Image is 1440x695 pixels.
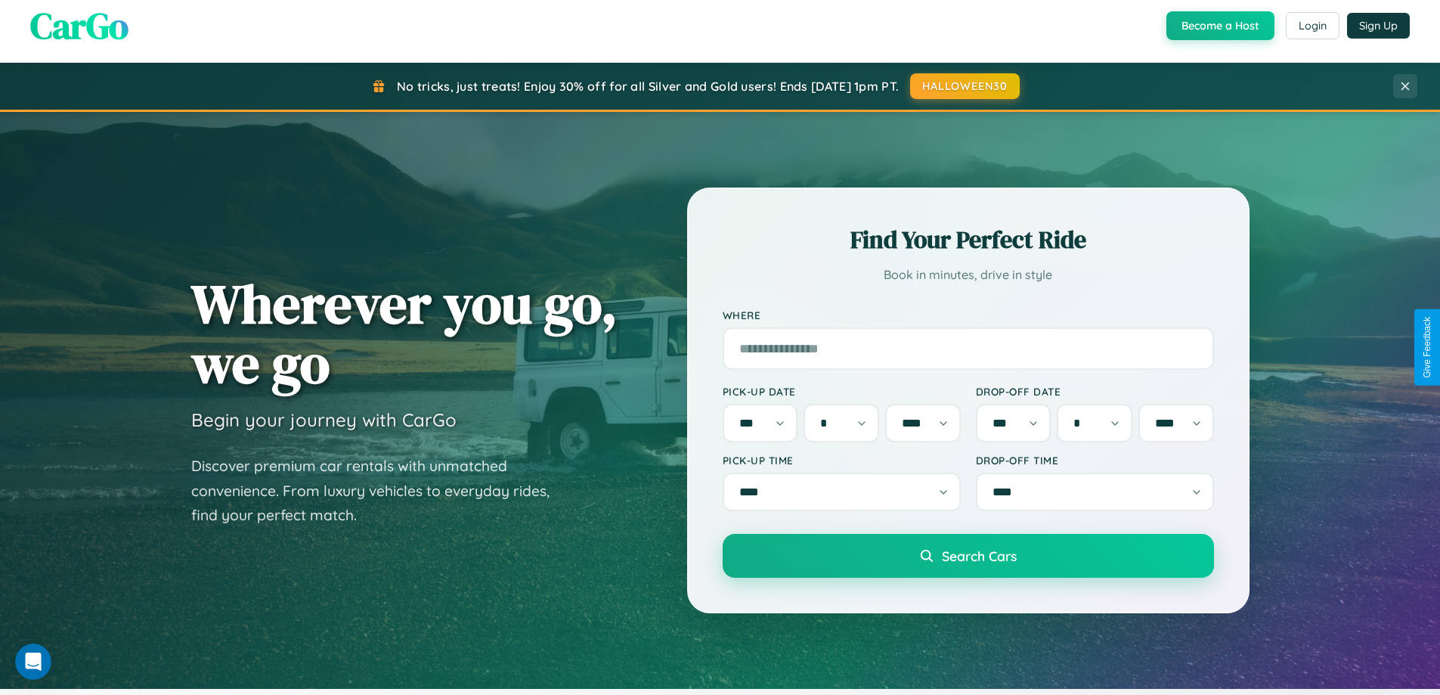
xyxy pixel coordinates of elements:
button: HALLOWEEN30 [910,73,1020,99]
label: Drop-off Date [976,385,1214,398]
span: CarGo [30,1,129,51]
button: Login [1286,12,1339,39]
label: Pick-up Date [723,385,961,398]
h3: Begin your journey with CarGo [191,408,457,431]
h2: Find Your Perfect Ride [723,223,1214,256]
span: No tricks, just treats! Enjoy 30% off for all Silver and Gold users! Ends [DATE] 1pm PT. [397,79,899,94]
label: Where [723,309,1214,321]
label: Drop-off Time [976,454,1214,467]
button: Become a Host [1166,11,1274,40]
span: Search Cars [942,548,1017,564]
label: Pick-up Time [723,454,961,467]
button: Sign Up [1347,13,1410,39]
iframe: Intercom live chat [15,644,51,680]
p: Discover premium car rentals with unmatched convenience. From luxury vehicles to everyday rides, ... [191,454,569,528]
div: Give Feedback [1422,317,1432,378]
h1: Wherever you go, we go [191,274,618,393]
p: Book in minutes, drive in style [723,264,1214,286]
button: Search Cars [723,534,1214,578]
